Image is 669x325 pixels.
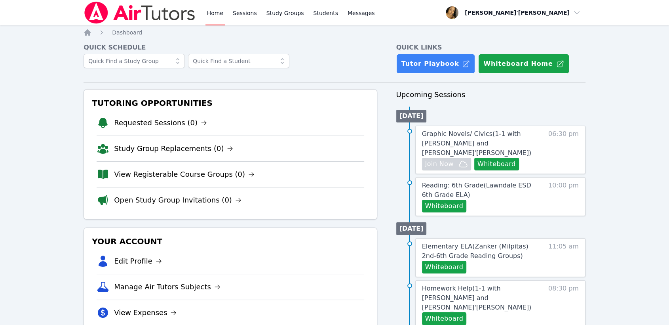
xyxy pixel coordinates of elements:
[114,117,207,128] a: Requested Sessions (0)
[474,158,519,170] button: Whiteboard
[112,29,142,36] span: Dashboard
[425,159,454,169] span: Join Now
[548,284,579,325] span: 08:30 pm
[422,243,528,260] span: Elementary ELA ( Zanker (Milpitas) 2nd-6th Grade Reading Groups )
[90,234,370,249] h3: Your Account
[478,54,569,74] button: Whiteboard Home
[548,181,579,212] span: 10:00 pm
[548,129,579,170] span: 06:30 pm
[422,129,540,158] a: Graphic Novels/ Civics(1-1 with [PERSON_NAME] and [PERSON_NAME]'[PERSON_NAME])
[188,54,289,68] input: Quick Find a Student
[422,200,467,212] button: Whiteboard
[396,110,427,122] li: [DATE]
[114,169,255,180] a: View Registerable Course Groups (0)
[548,242,579,273] span: 11:05 am
[84,29,585,36] nav: Breadcrumb
[422,285,531,311] span: Homework Help ( 1-1 with [PERSON_NAME] and [PERSON_NAME]'[PERSON_NAME] )
[114,195,241,206] a: Open Study Group Invitations (0)
[114,307,177,318] a: View Expenses
[396,222,427,235] li: [DATE]
[422,182,531,199] span: Reading: 6th Grade ( Lawndale ESD 6th Grade ELA )
[422,242,540,261] a: Elementary ELA(Zanker (Milpitas) 2nd-6th Grade Reading Groups)
[114,281,220,292] a: Manage Air Tutors Subjects
[114,256,162,267] a: Edit Profile
[90,96,370,110] h3: Tutoring Opportunities
[396,89,585,100] h3: Upcoming Sessions
[422,158,471,170] button: Join Now
[84,2,196,24] img: Air Tutors
[422,130,531,157] span: Graphic Novels/ Civics ( 1-1 with [PERSON_NAME] and [PERSON_NAME]'[PERSON_NAME] )
[114,143,233,154] a: Study Group Replacements (0)
[112,29,142,36] a: Dashboard
[396,54,475,74] a: Tutor Playbook
[84,43,377,52] h4: Quick Schedule
[422,261,467,273] button: Whiteboard
[422,284,540,312] a: Homework Help(1-1 with [PERSON_NAME] and [PERSON_NAME]'[PERSON_NAME])
[84,54,185,68] input: Quick Find a Study Group
[422,181,540,200] a: Reading: 6th Grade(Lawndale ESD 6th Grade ELA)
[348,9,375,17] span: Messages
[422,312,467,325] button: Whiteboard
[396,43,585,52] h4: Quick Links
